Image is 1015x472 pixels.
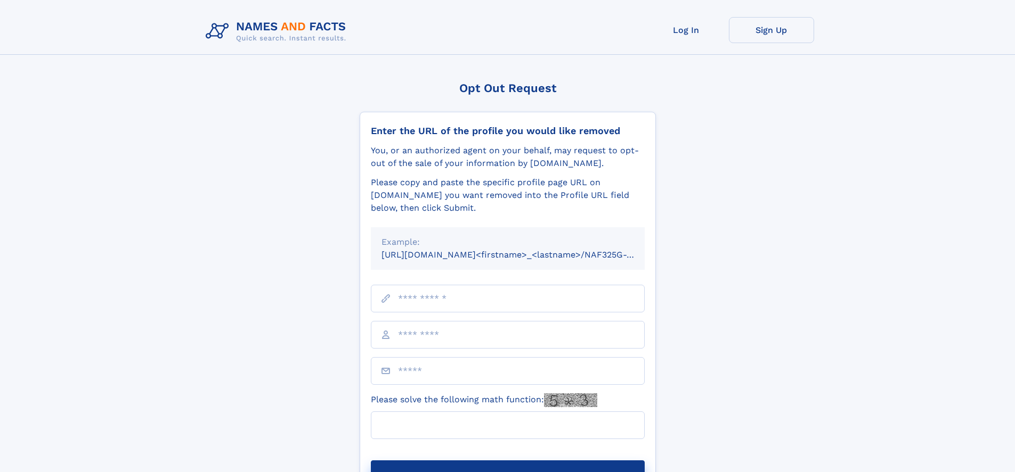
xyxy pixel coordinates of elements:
[371,393,597,407] label: Please solve the following math function:
[371,176,645,214] div: Please copy and paste the specific profile page URL on [DOMAIN_NAME] you want removed into the Pr...
[381,236,634,249] div: Example:
[729,17,814,43] a: Sign Up
[360,81,656,95] div: Opt Out Request
[371,144,645,170] div: You, or an authorized agent on your behalf, may request to opt-out of the sale of your informatio...
[644,17,729,43] a: Log In
[201,17,355,46] img: Logo Names and Facts
[371,125,645,137] div: Enter the URL of the profile you would like removed
[381,250,665,260] small: [URL][DOMAIN_NAME]<firstname>_<lastname>/NAF325G-xxxxxxxx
